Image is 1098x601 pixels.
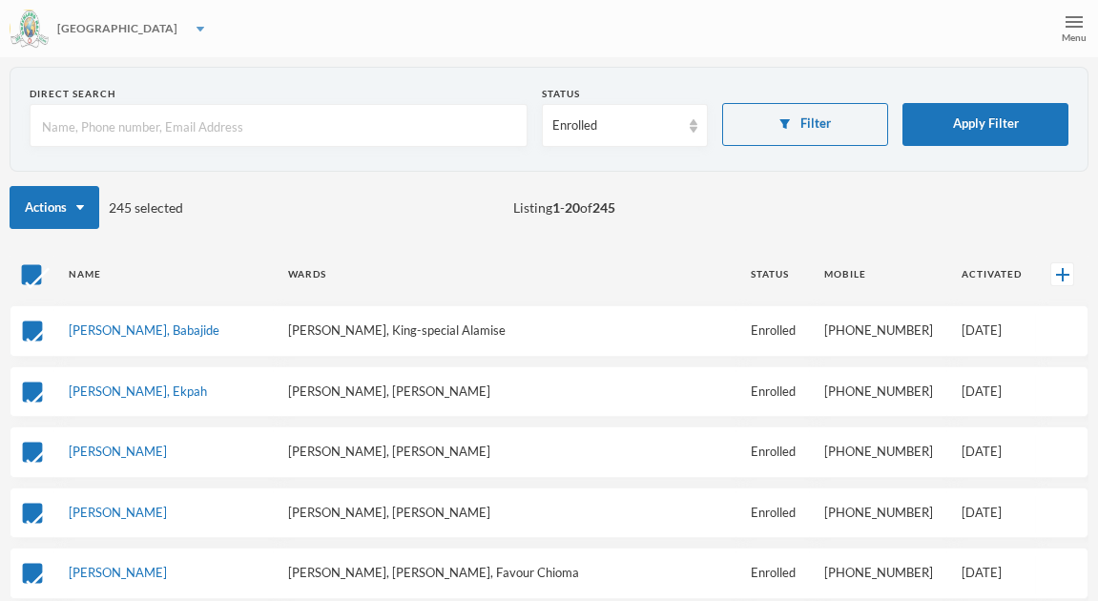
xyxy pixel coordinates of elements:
[30,87,528,101] div: Direct Search
[902,103,1068,146] button: Apply Filter
[513,197,615,218] span: Listing - of
[736,366,810,418] td: Enrolled
[947,305,1036,357] td: [DATE]
[565,199,580,216] b: 20
[69,444,167,459] a: [PERSON_NAME]
[947,548,1036,599] td: [DATE]
[10,186,99,229] button: Actions
[274,305,736,357] td: [PERSON_NAME], King-special Alamise
[274,426,736,478] td: [PERSON_NAME], [PERSON_NAME]
[69,565,167,580] a: [PERSON_NAME]
[810,426,947,478] td: [PHONE_NUMBER]
[810,305,947,357] td: [PHONE_NUMBER]
[736,305,810,357] td: Enrolled
[40,105,517,148] input: Name, Phone number, Email Address
[274,366,736,418] td: [PERSON_NAME], [PERSON_NAME]
[736,253,810,296] th: Status
[69,505,167,520] a: [PERSON_NAME]
[54,253,274,296] th: Name
[810,487,947,539] td: [PHONE_NUMBER]
[947,366,1036,418] td: [DATE]
[274,548,736,599] td: [PERSON_NAME], [PERSON_NAME], Favour Chioma
[947,253,1036,296] th: Activated
[722,103,888,146] button: Filter
[69,383,207,399] a: [PERSON_NAME], Ekpah
[810,253,947,296] th: Mobile
[552,199,560,216] b: 1
[552,116,680,135] div: Enrolled
[810,366,947,418] td: [PHONE_NUMBER]
[542,87,708,101] div: Status
[274,487,736,539] td: [PERSON_NAME], [PERSON_NAME]
[736,548,810,599] td: Enrolled
[1056,268,1069,281] img: +
[57,20,177,37] div: [GEOGRAPHIC_DATA]
[592,199,615,216] b: 245
[810,548,947,599] td: [PHONE_NUMBER]
[10,186,183,229] div: 245 selected
[69,322,219,338] a: [PERSON_NAME], Babajide
[1062,31,1087,45] div: Menu
[274,253,736,296] th: Wards
[736,426,810,478] td: Enrolled
[736,487,810,539] td: Enrolled
[10,10,49,49] img: logo
[947,487,1036,539] td: [DATE]
[947,426,1036,478] td: [DATE]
